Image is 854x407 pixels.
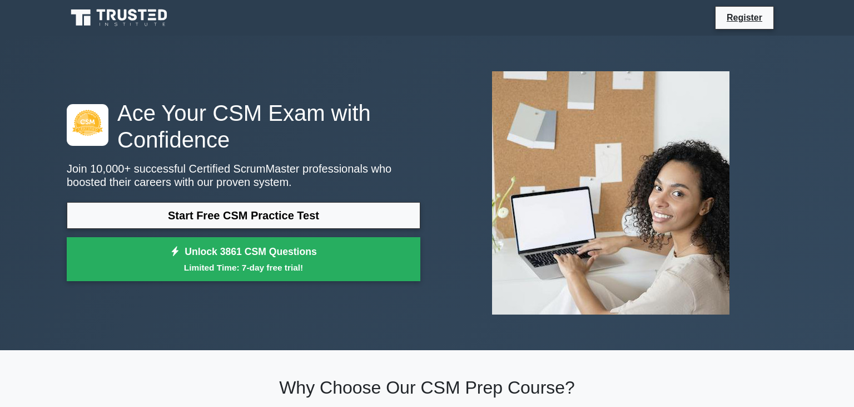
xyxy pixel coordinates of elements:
h1: Ace Your CSM Exam with Confidence [67,100,420,153]
a: Start Free CSM Practice Test [67,202,420,229]
a: Unlock 3861 CSM QuestionsLimited Time: 7-day free trial! [67,237,420,282]
h2: Why Choose Our CSM Prep Course? [67,377,787,398]
a: Register [720,11,769,24]
small: Limited Time: 7-day free trial! [81,261,406,274]
p: Join 10,000+ successful Certified ScrumMaster professionals who boosted their careers with our pr... [67,162,420,189]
